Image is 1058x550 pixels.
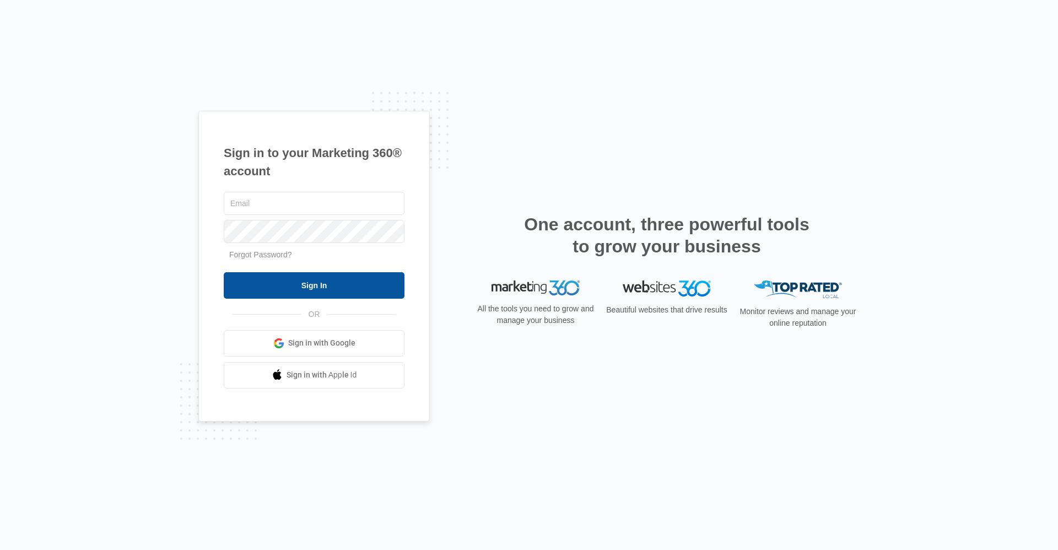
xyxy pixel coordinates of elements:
[754,281,842,299] img: Top Rated Local
[623,281,711,296] img: Websites 360
[474,303,597,326] p: All the tools you need to grow and manage your business
[492,281,580,296] img: Marketing 360
[605,304,728,316] p: Beautiful websites that drive results
[736,306,860,329] p: Monitor reviews and manage your online reputation
[224,330,404,357] a: Sign in with Google
[288,337,355,349] span: Sign in with Google
[521,213,813,257] h2: One account, three powerful tools to grow your business
[224,272,404,299] input: Sign In
[301,309,328,320] span: OR
[287,369,357,381] span: Sign in with Apple Id
[224,362,404,389] a: Sign in with Apple Id
[229,250,292,259] a: Forgot Password?
[224,144,404,180] h1: Sign in to your Marketing 360® account
[224,192,404,215] input: Email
